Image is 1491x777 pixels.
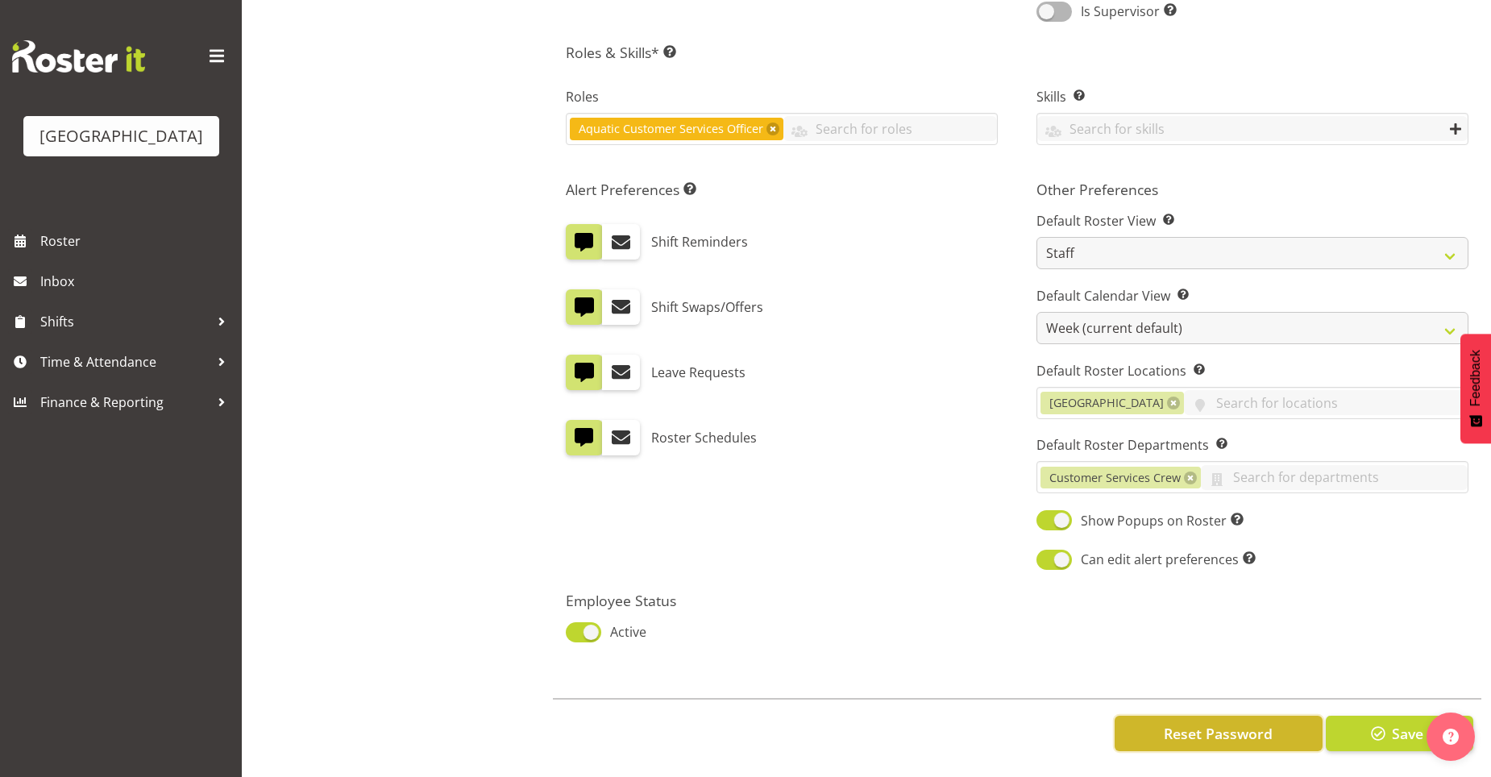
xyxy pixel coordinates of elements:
[40,269,234,293] span: Inbox
[601,622,646,642] span: Active
[1049,394,1164,412] span: [GEOGRAPHIC_DATA]
[1072,550,1256,569] span: Can edit alert preferences
[1036,87,1468,106] label: Skills
[1072,511,1244,530] span: Show Popups on Roster
[1036,435,1468,455] label: Default Roster Departments
[566,87,998,106] label: Roles
[1037,116,1468,141] input: Search for skills
[651,420,757,455] label: Roster Schedules
[566,181,998,198] h5: Alert Preferences
[39,124,203,148] div: [GEOGRAPHIC_DATA]
[1443,729,1459,745] img: help-xxl-2.png
[566,592,1007,609] h5: Employee Status
[1201,465,1468,490] input: Search for departments
[40,229,234,253] span: Roster
[1468,350,1483,406] span: Feedback
[1036,361,1468,380] label: Default Roster Locations
[1036,211,1468,231] label: Default Roster View
[40,310,210,334] span: Shifts
[579,120,763,138] span: Aquatic Customer Services Officer
[1036,181,1468,198] h5: Other Preferences
[783,116,997,141] input: Search for roles
[1184,390,1468,415] input: Search for locations
[1115,716,1323,751] button: Reset Password
[12,40,145,73] img: Rosterit website logo
[651,289,763,325] label: Shift Swaps/Offers
[1326,716,1473,751] button: Save
[1049,469,1181,487] span: Customer Services Crew
[1164,723,1273,744] span: Reset Password
[1460,334,1491,443] button: Feedback - Show survey
[651,224,748,260] label: Shift Reminders
[1392,723,1423,744] span: Save
[1072,2,1177,21] span: Is Supervisor
[40,390,210,414] span: Finance & Reporting
[40,350,210,374] span: Time & Attendance
[566,44,1468,61] h5: Roles & Skills*
[651,355,745,390] label: Leave Requests
[1036,286,1468,305] label: Default Calendar View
